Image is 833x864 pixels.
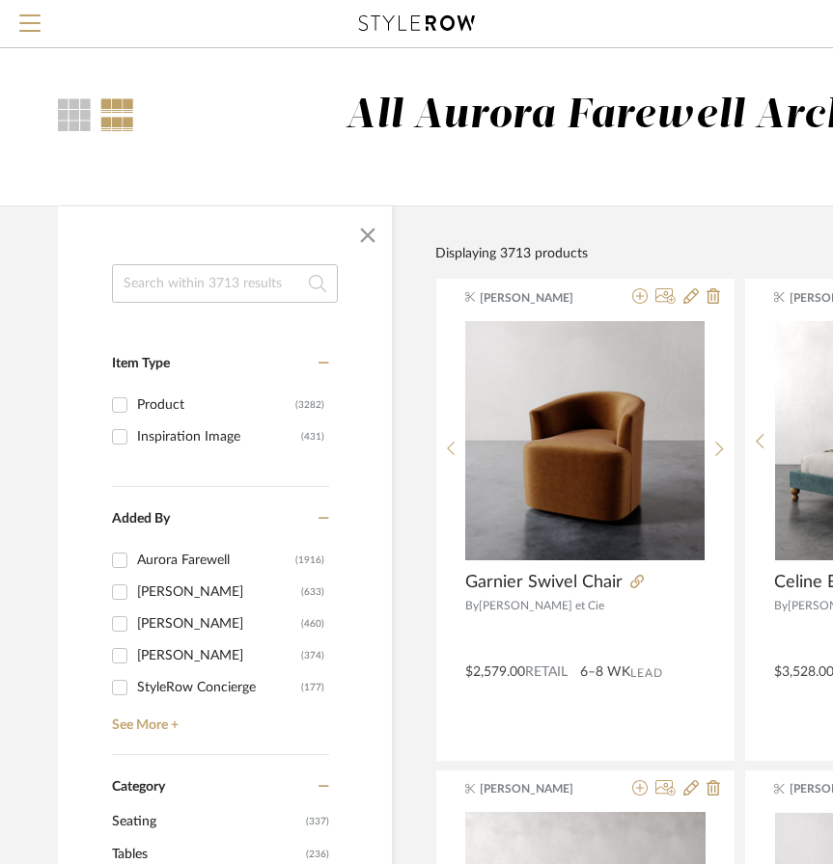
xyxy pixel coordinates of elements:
[295,390,324,420] div: (3282)
[465,320,705,561] div: 0
[137,640,301,671] div: [PERSON_NAME]
[137,545,295,576] div: Aurora Farewell
[630,666,663,680] span: Lead
[137,577,301,607] div: [PERSON_NAME]
[348,216,387,255] button: Close
[112,805,301,838] span: Seating
[112,357,170,370] span: Item Type
[774,600,788,611] span: By
[480,289,601,307] span: [PERSON_NAME]
[465,572,623,593] span: Garnier Swivel Chair
[465,600,479,611] span: By
[301,672,324,703] div: (177)
[137,421,301,452] div: Inspiration Image
[137,390,295,420] div: Product
[137,608,301,639] div: [PERSON_NAME]
[301,608,324,639] div: (460)
[295,545,324,576] div: (1916)
[580,662,630,683] span: 6–8 WK
[301,577,324,607] div: (633)
[137,672,301,703] div: StyleRow Concierge
[525,665,568,679] span: Retail
[465,665,525,679] span: $2,579.00
[112,512,170,526] span: Added By
[107,703,329,734] a: See More +
[465,321,705,560] img: Garnier Swivel Chair
[112,264,338,303] input: Search within 3713 results
[480,780,601,797] span: [PERSON_NAME]
[306,806,329,837] span: (337)
[112,779,165,796] span: Category
[435,243,588,264] div: Displaying 3713 products
[479,600,604,611] span: [PERSON_NAME] et Cie
[301,640,324,671] div: (374)
[301,421,324,452] div: (431)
